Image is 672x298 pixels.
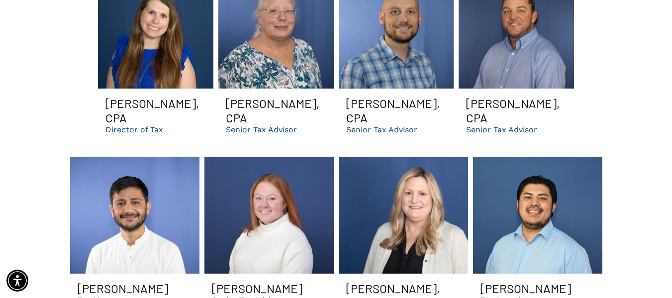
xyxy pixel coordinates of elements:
p: Senior Tax Advisor [466,125,537,134]
a: Dental CPA Libby Smiling | Best accountants for DSOs and tax services [339,157,468,274]
h3: [PERSON_NAME] [480,281,571,296]
p: Director of Tax [105,125,163,134]
h3: [PERSON_NAME], CPA [105,96,206,125]
h3: [PERSON_NAME], CPA [346,96,447,125]
h3: [PERSON_NAME], CPA [466,96,567,125]
h3: [PERSON_NAME] [212,281,302,296]
p: Senior Tax Advisor [226,125,297,134]
h3: [PERSON_NAME], CPA [226,96,326,125]
h3: [PERSON_NAME] [78,281,168,296]
div: Accessibility Menu [6,270,28,292]
p: Senior Tax Advisor [346,125,417,134]
a: Gopal CPA smiling | Best dental support organization and accounting firm in GA [70,157,199,274]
